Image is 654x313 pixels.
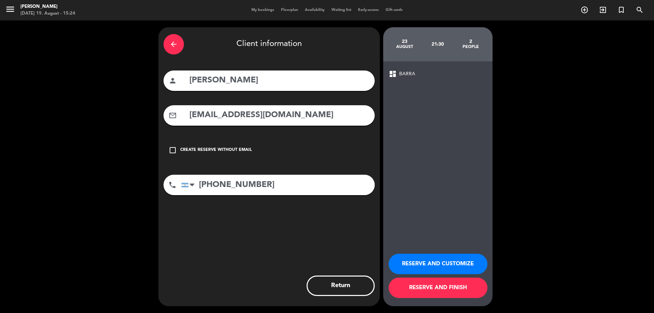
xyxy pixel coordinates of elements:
[278,8,301,12] span: Floorplan
[170,40,178,48] i: arrow_back
[169,77,177,85] i: person
[301,8,328,12] span: Availability
[382,8,406,12] span: Gift cards
[180,147,252,154] div: Create reserve without email
[169,146,177,154] i: check_box_outline_blank
[399,70,415,78] span: BARRA
[421,32,454,56] div: 21:30
[636,6,644,14] i: search
[163,32,375,56] div: Client information
[181,175,375,195] input: Phone number...
[389,254,487,274] button: RESERVE AND CUSTOMIZE
[5,4,15,17] button: menu
[189,108,370,122] input: Guest email
[328,8,355,12] span: Waiting list
[168,181,176,189] i: phone
[599,6,607,14] i: exit_to_app
[580,6,589,14] i: add_circle_outline
[189,74,370,88] input: Guest Name
[389,70,397,78] span: dashboard
[389,278,487,298] button: RESERVE AND FINISH
[617,6,625,14] i: turned_in_not
[248,8,278,12] span: My bookings
[388,44,421,50] div: August
[20,10,75,17] div: [DATE] 19. August - 15:24
[307,276,375,296] button: Return
[182,175,197,195] div: Argentina: +54
[169,111,177,120] i: mail_outline
[20,3,75,10] div: [PERSON_NAME]
[355,8,382,12] span: Early-access
[454,39,487,44] div: 2
[5,4,15,14] i: menu
[454,44,487,50] div: people
[388,39,421,44] div: 23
